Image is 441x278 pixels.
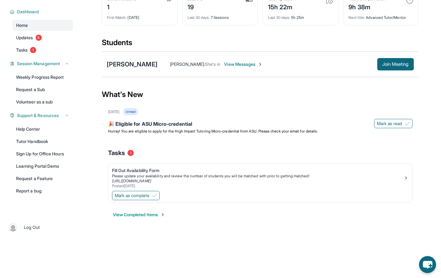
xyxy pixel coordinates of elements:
[12,72,73,83] a: Weekly Progress Report
[348,11,413,20] div: Advanced Tutor/Mentor
[12,124,73,135] a: Help Center
[112,183,404,188] div: Posted [DATE]
[12,173,73,184] a: Request a Feature
[107,2,136,11] div: 1
[377,58,414,70] button: Join Meeting
[108,149,125,157] span: Tasks
[108,164,412,190] a: Fill Out Availability FormPlease update your availability and review the number of students you w...
[112,167,404,174] div: Fill Out Availability Form
[17,61,60,67] span: Session Management
[224,61,263,67] span: View Messages
[405,121,410,126] img: Mark as read
[382,62,409,66] span: Join Meeting
[268,11,333,20] div: 5h 25m
[152,193,157,198] img: Mark as complete
[419,256,436,273] button: chat-button
[374,119,413,128] button: Mark as read
[188,11,253,20] div: 7 Sessions
[12,84,73,95] a: Request a Sub
[112,179,151,183] a: [URL][DOMAIN_NAME]
[17,112,59,119] span: Support & Resources
[108,120,413,129] div: 🎉 Eligible for ASU Micro-credential
[170,61,205,67] span: [PERSON_NAME] :
[115,192,149,199] span: Mark as complete
[348,2,386,11] div: 9h 38m
[108,109,119,114] div: [DATE]
[12,20,73,31] a: Home
[12,148,73,159] a: Sign Up for Office Hours
[205,61,221,67] span: She's in
[12,185,73,196] a: Report a bug
[12,136,73,147] a: Tutor Handbook
[12,32,73,43] a: Updates5
[12,44,73,56] a: Tasks1
[16,22,28,28] span: Home
[20,224,21,231] span: |
[123,108,138,115] div: Unread
[16,35,33,41] span: Updates
[188,15,210,20] span: Last 30 days :
[102,38,419,51] div: Students
[128,150,134,156] span: 1
[107,15,127,20] span: First Match :
[113,212,165,218] button: View Completed Items
[268,2,293,11] div: 15h 22m
[15,112,69,119] button: Support & Resources
[112,191,160,200] button: Mark as complete
[9,223,17,232] img: user-img
[112,174,404,179] div: Please update your availability and review the number of students you will be matched with prior ...
[377,120,402,127] span: Mark as read
[12,96,73,107] a: Volunteer as a sub
[107,60,158,69] div: [PERSON_NAME]
[348,15,365,20] span: Next title :
[12,161,73,172] a: Learning Portal Demo
[108,129,318,133] span: Hurray! You are eligible to apply for the High Impact Tutoring Micro-credential from ASU. Please ...
[258,62,263,67] img: Chevron-Right
[16,47,28,53] span: Tasks
[6,221,73,234] a: |Log Out
[30,47,36,53] span: 1
[188,2,203,11] div: 19
[107,11,172,20] div: [DATE]
[17,9,39,15] span: Dashboard
[24,224,40,230] span: Log Out
[102,81,419,108] div: What's New
[36,35,42,41] span: 5
[15,61,69,67] button: Session Management
[15,9,69,15] button: Dashboard
[268,15,290,20] span: Last 30 days :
